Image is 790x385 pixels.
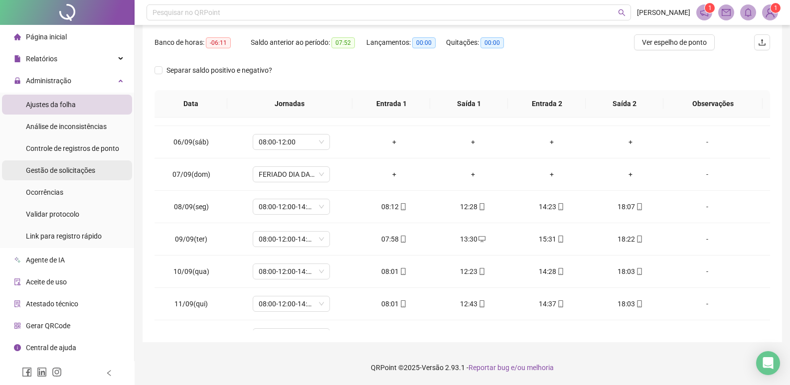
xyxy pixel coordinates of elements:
span: Relatórios [26,55,57,63]
span: mobile [399,203,407,210]
div: - [678,266,737,277]
span: mail [722,8,731,17]
span: Ocorrências [26,188,63,196]
div: 14:28 [520,266,583,277]
span: Versão [422,364,444,372]
div: 08:12 [363,201,426,212]
span: Atestado técnico [26,300,78,308]
div: 18:03 [599,266,662,277]
th: Jornadas [227,90,352,118]
span: 08:00-12:00 [259,134,324,149]
div: 14:37 [520,298,583,309]
div: 13:30 [442,234,504,245]
div: - [678,298,737,309]
th: Entrada 1 [352,90,430,118]
span: mobile [635,203,643,210]
span: Controle de registros de ponto [26,144,119,152]
div: 15:31 [520,234,583,245]
img: 76871 [763,5,778,20]
span: mobile [399,300,407,307]
span: Página inicial [26,33,67,41]
div: Quitações: [446,37,523,48]
div: 12:43 [442,298,504,309]
span: Gestão de solicitações [26,166,95,174]
span: Observações [671,98,755,109]
th: Observações [663,90,763,118]
span: Central de ajuda [26,344,76,352]
span: 08:00-12:00-14:00-18:00 [259,199,324,214]
div: + [599,169,662,180]
div: 07:58 [363,234,426,245]
th: Data [155,90,227,118]
span: Reportar bug e/ou melhoria [469,364,554,372]
div: + [599,136,662,147]
div: Lançamentos: [366,37,446,48]
span: file [14,55,21,62]
span: bell [744,8,753,17]
sup: Atualize o seu contato no menu Meus Dados [771,3,781,13]
span: Gerar QRCode [26,322,70,330]
span: upload [758,38,766,46]
span: mobile [635,300,643,307]
div: Open Intercom Messenger [756,351,780,375]
span: 07/09(dom) [172,170,210,178]
span: mobile [556,268,564,275]
span: qrcode [14,322,21,329]
div: 18:22 [599,234,662,245]
span: 08/09(seg) [174,203,209,211]
span: lock [14,77,21,84]
div: 18:07 [599,201,662,212]
span: mobile [556,300,564,307]
span: search [618,9,626,16]
span: 00:00 [412,37,436,48]
span: 00:00 [480,37,504,48]
div: 12:28 [442,201,504,212]
div: + [520,169,583,180]
span: Aceite de uso [26,278,67,286]
span: linkedin [37,367,47,377]
span: notification [700,8,709,17]
th: Entrada 2 [508,90,586,118]
span: 11/09(qui) [174,300,208,308]
span: Link para registro rápido [26,232,102,240]
span: 07:52 [331,37,355,48]
div: + [442,169,504,180]
span: 08:00-12:00-14:00-18:00 [259,296,324,311]
span: mobile [635,268,643,275]
span: mobile [399,268,407,275]
div: 12:23 [442,266,504,277]
span: Administração [26,77,71,85]
div: - [678,234,737,245]
div: 14:23 [520,201,583,212]
div: + [363,169,426,180]
span: Separar saldo positivo e negativo? [162,65,276,76]
span: Ver espelho de ponto [642,37,707,48]
span: mobile [399,236,407,243]
span: 10/09(qua) [173,267,209,275]
th: Saída 2 [586,90,663,118]
span: 1 [708,4,712,11]
div: - [678,201,737,212]
div: 08:01 [363,298,426,309]
span: home [14,33,21,40]
span: 09/09(ter) [175,235,207,243]
span: FERIADO DIA DA INDEPENDÊNCIA [259,167,324,182]
span: Validar protocolo [26,210,79,218]
div: + [520,136,583,147]
span: 08:00-12:00-14:00-18:00 [259,232,324,247]
span: Agente de IA [26,256,65,264]
span: mobile [556,236,564,243]
div: + [363,136,426,147]
div: 08:01 [363,266,426,277]
sup: 1 [705,3,715,13]
div: Saldo anterior ao período: [251,37,366,48]
span: facebook [22,367,32,377]
span: left [106,370,113,377]
div: 18:03 [599,298,662,309]
span: 06/09(sáb) [173,138,209,146]
span: [PERSON_NAME] [637,7,690,18]
span: mobile [477,268,485,275]
span: 08:00-12:00-14:00-18:00 [259,264,324,279]
span: audit [14,278,21,285]
span: solution [14,300,21,307]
